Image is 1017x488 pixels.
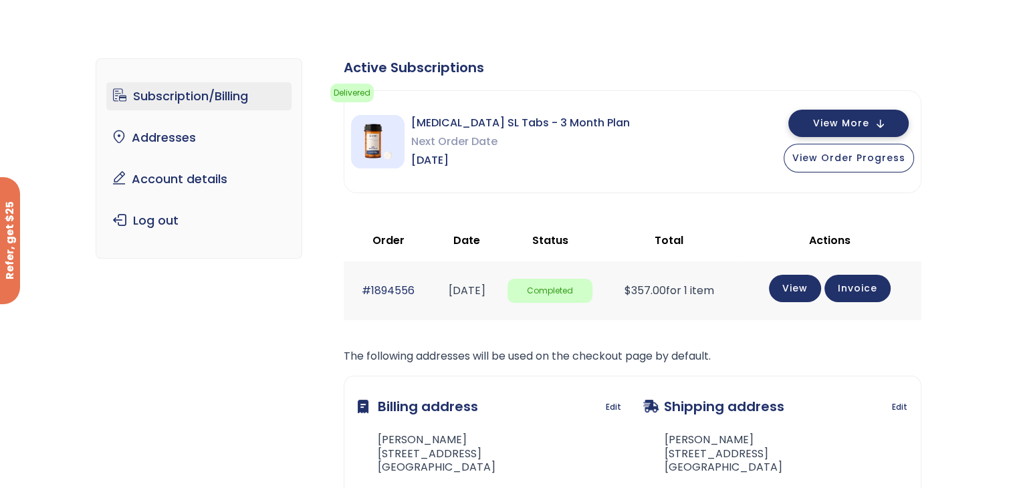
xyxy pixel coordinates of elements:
[599,261,738,320] td: for 1 item
[624,283,665,298] span: 357.00
[411,151,630,170] span: [DATE]
[96,58,302,259] nav: Account pages
[330,84,374,102] span: Delivered
[624,283,631,298] span: $
[507,279,592,303] span: Completed
[106,165,292,193] a: Account details
[769,275,821,302] a: View
[358,390,478,423] h3: Billing address
[813,119,869,128] span: View More
[532,233,568,248] span: Status
[106,82,292,110] a: Subscription/Billing
[453,233,480,248] span: Date
[809,233,851,248] span: Actions
[606,398,621,416] a: Edit
[643,433,782,475] address: [PERSON_NAME] [STREET_ADDRESS] [GEOGRAPHIC_DATA]
[824,275,891,302] a: Invoice
[106,207,292,235] a: Log out
[411,114,630,132] span: [MEDICAL_DATA] SL Tabs - 3 Month Plan
[643,390,784,423] h3: Shipping address
[411,132,630,151] span: Next Order Date
[792,151,905,164] span: View Order Progress
[892,398,907,416] a: Edit
[344,347,921,366] p: The following addresses will be used on the checkout page by default.
[449,283,485,298] time: [DATE]
[344,58,921,77] div: Active Subscriptions
[655,233,683,248] span: Total
[372,233,405,248] span: Order
[784,144,914,172] button: View Order Progress
[362,283,415,298] a: #1894556
[106,124,292,152] a: Addresses
[358,433,495,475] address: [PERSON_NAME] [STREET_ADDRESS] [GEOGRAPHIC_DATA]
[788,110,909,137] button: View More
